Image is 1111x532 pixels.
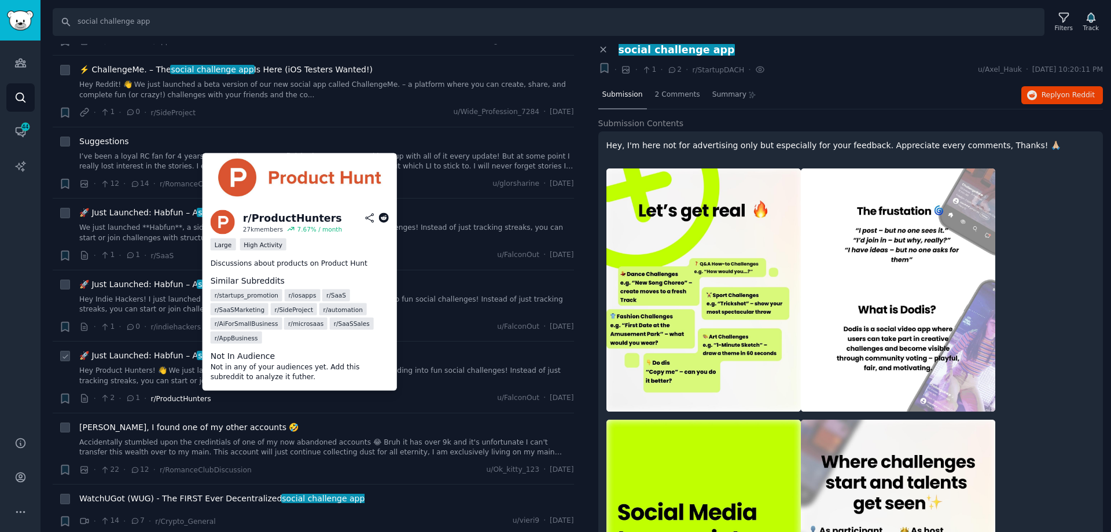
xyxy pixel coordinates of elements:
span: · [153,464,156,476]
span: r/ microsaas [288,320,323,328]
span: · [660,64,663,76]
img: GummySearch logo [7,10,34,31]
span: · [144,392,146,405]
span: · [123,464,126,476]
span: · [543,322,546,332]
a: Hey Reddit! 👋 We just launched a beta version of our new social app called ChallengeMe. – a platf... [79,80,574,100]
span: Reply [1042,90,1095,101]
span: 🚀 Just Launched: Habfun – A for Habit-Building! [79,350,355,362]
span: · [119,392,121,405]
span: 🚀 Just Launched: Habfun – A for Habit-Building! [79,207,355,219]
span: 2 [100,393,115,403]
span: · [543,516,546,526]
span: social challenge app [197,351,282,360]
span: Submission Contents [598,118,684,130]
span: u/vieri9 [513,516,539,526]
span: 14 [130,179,149,189]
span: r/Crypto_General [155,518,215,526]
span: [DATE] [550,179,573,189]
span: WatchUGot (WUG) - The FIRST Ever Decentralized [79,493,365,505]
span: 44 [20,123,31,131]
span: · [94,250,96,262]
span: · [144,321,146,333]
span: r/ startups_promotion [215,291,278,299]
div: Large [211,239,236,251]
span: · [149,515,151,527]
span: · [543,179,546,189]
span: 1 [100,250,115,261]
span: 12 [100,179,119,189]
img: Social Challenge App [801,168,995,412]
span: · [119,107,121,119]
span: r/ automation [323,305,363,313]
input: Search Keyword [53,8,1044,36]
span: r/ AiForSmallBusiness [215,320,278,328]
img: Discussion about Products on PH [203,153,397,202]
a: 44 [6,118,35,146]
span: · [543,465,546,475]
div: 7.67 % / month [297,225,342,233]
span: u/FalconOut [497,393,539,403]
span: u/Wide_Profession_7284 [454,107,540,118]
span: · [94,321,96,333]
span: · [119,250,121,262]
span: r/StartupDACH [692,66,744,74]
a: Hey Indie Hackers! I just launched **Habfun**, a side project that turns habit-building into fun ... [79,295,574,315]
a: 🚀 Just Launched: Habfun – Asocial challenge appfor Habit-Building! [79,350,355,362]
span: · [94,178,96,190]
span: 1 [100,322,115,332]
span: · [94,107,96,119]
span: u/glorsharine [492,179,539,189]
span: [DATE] 10:20:11 PM [1032,65,1103,75]
span: · [123,515,126,527]
a: We just launched **Habfun**, a side project that turns habit-building into fun social challenges!... [79,223,574,243]
div: r/ ProductHunters [243,211,342,225]
span: 1 [126,393,140,403]
span: r/SideProject [150,109,196,117]
span: · [94,515,96,527]
span: u/FalconOut [497,250,539,261]
span: 12 [130,465,149,475]
span: [DATE] [550,107,573,118]
span: r/ SaaSSales [334,320,370,328]
span: [DATE] [550,250,573,261]
button: Track [1079,10,1103,34]
div: Filters [1055,24,1073,32]
span: [DATE] [550,393,573,403]
span: · [615,64,617,76]
span: [DATE] [550,322,573,332]
span: · [94,464,96,476]
button: Replyon Reddit [1021,86,1103,105]
span: Submission [602,90,643,100]
span: ⚡️ ChallengeMe. – The Is Here (iOS Testers Wanted!) [79,64,373,76]
span: · [123,178,126,190]
span: · [1026,65,1028,75]
span: 2 Comments [655,90,700,100]
span: Summary [712,90,746,100]
span: · [94,392,96,405]
span: social challenge app [170,65,255,74]
dt: Similar Subreddits [211,275,389,287]
span: · [153,178,156,190]
span: r/SaaS [150,252,174,260]
span: 22 [100,465,119,475]
span: social challenge app [197,208,282,217]
span: [DATE] [550,465,573,475]
span: r/ProductHunters [150,395,211,403]
a: 🚀 Just Launched: Habfun – Asocial challenge appfor Habit-Building! [79,207,355,219]
span: 1 [642,65,656,75]
span: u/FalconOut [497,322,539,332]
dt: Not In Audience [211,350,389,362]
span: r/ SaaSMarketing [215,305,264,313]
span: r/RomanceClubDiscussion [160,466,252,474]
a: Accidentally stumbled upon the credintials of one of my now abandoned accounts 😂 Bruh it has over... [79,438,574,458]
a: [PERSON_NAME], I found one of my other accounts 🤣 [79,421,299,434]
a: I’ve been a loyal RC fan for 4 years now, and I’ve ALWAYS finished EVERY story and kept up with a... [79,152,574,172]
div: Track [1083,24,1099,32]
p: Hey, I'm here not for advertising only but especially for your feedback. Appreciate every comment... [606,140,1095,152]
span: · [144,107,146,119]
span: r/ iosapps [288,291,316,299]
span: r/indiehackers [150,323,201,331]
